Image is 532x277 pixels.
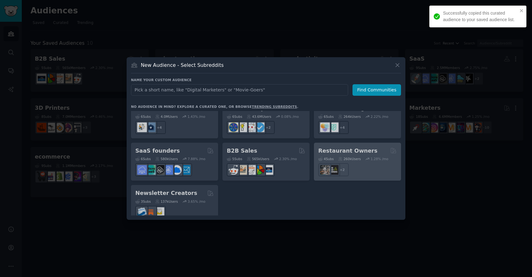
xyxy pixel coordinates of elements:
[352,84,401,96] button: Find Communities
[443,10,518,23] div: Successfully copied this curated audience to your saved audience list.
[131,84,348,96] input: Pick a short name, like "Digital Marketers" or "Movie-Goers"
[252,105,297,108] a: trending subreddits
[520,8,524,13] button: close
[141,62,224,68] h3: New Audience - Select Subreddits
[131,104,298,109] div: No audience in mind? Explore a curated one, or browse .
[131,78,401,82] h3: Name your custom audience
